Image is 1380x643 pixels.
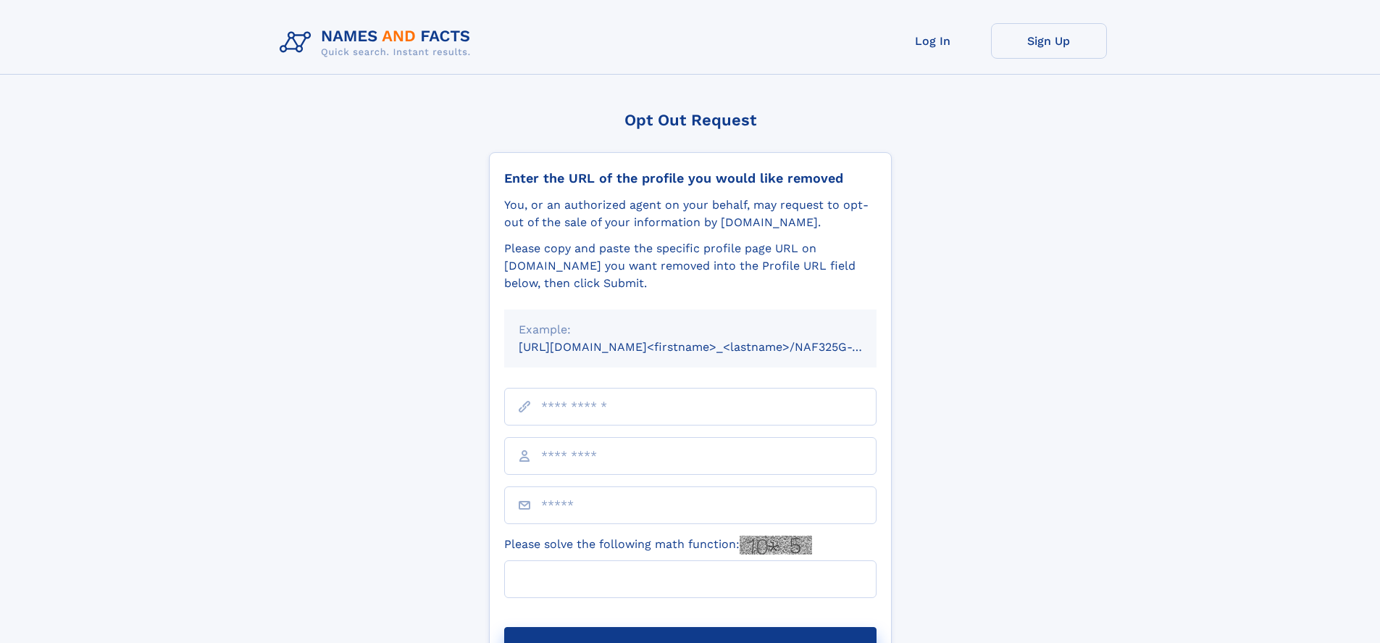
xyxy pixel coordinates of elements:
[875,23,991,59] a: Log In
[504,170,877,186] div: Enter the URL of the profile you would like removed
[489,111,892,129] div: Opt Out Request
[504,196,877,231] div: You, or an authorized agent on your behalf, may request to opt-out of the sale of your informatio...
[504,536,812,555] label: Please solve the following math function:
[519,321,862,339] div: Example:
[991,23,1107,59] a: Sign Up
[274,23,482,62] img: Logo Names and Facts
[504,240,877,292] div: Please copy and paste the specific profile page URL on [DOMAIN_NAME] you want removed into the Pr...
[519,340,904,354] small: [URL][DOMAIN_NAME]<firstname>_<lastname>/NAF325G-xxxxxxxx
